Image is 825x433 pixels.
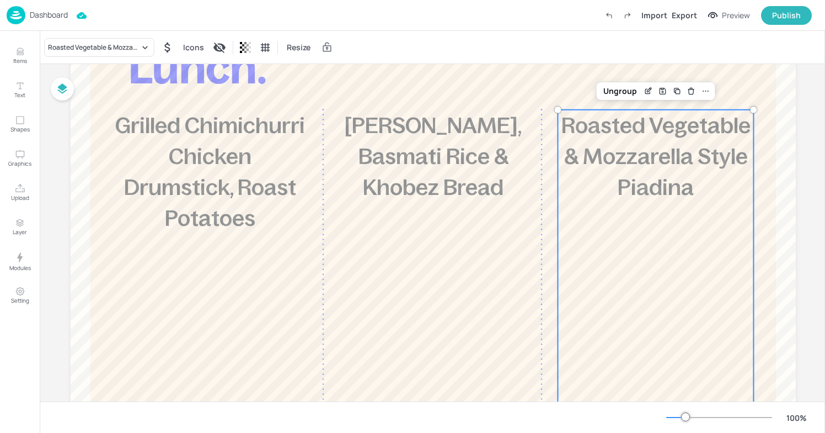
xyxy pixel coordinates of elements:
div: Hide symbol [159,39,176,56]
div: Preview [722,9,750,22]
div: Publish [772,9,801,22]
p: Dashboard [30,11,68,19]
div: Display condition [211,39,228,56]
div: Duplicate [670,84,684,98]
div: Delete [684,84,699,98]
span: Resize [285,41,313,53]
button: Preview [701,7,757,24]
label: Undo (Ctrl + Z) [599,6,618,25]
div: Roasted Vegetable & Mozzarella Style Piadina [48,43,140,52]
div: Save Layout [656,84,670,98]
div: Import [641,9,667,21]
div: Edit Item [641,84,656,98]
span: [PERSON_NAME], Basmati Rice & Khobez Bread [345,113,522,199]
div: Export [672,9,697,21]
div: Ungroup [599,84,641,98]
button: Publish [761,6,812,25]
label: Redo (Ctrl + Y) [618,6,637,25]
span: Roasted Vegetable & Mozzarella Style Piadina [561,113,751,199]
span: Grilled Chimichurri Chicken Drumstick, Roast Potatoes [115,113,305,230]
div: 100 % [783,412,810,424]
img: logo-86c26b7e.jpg [7,6,25,24]
div: Icons [181,39,206,56]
